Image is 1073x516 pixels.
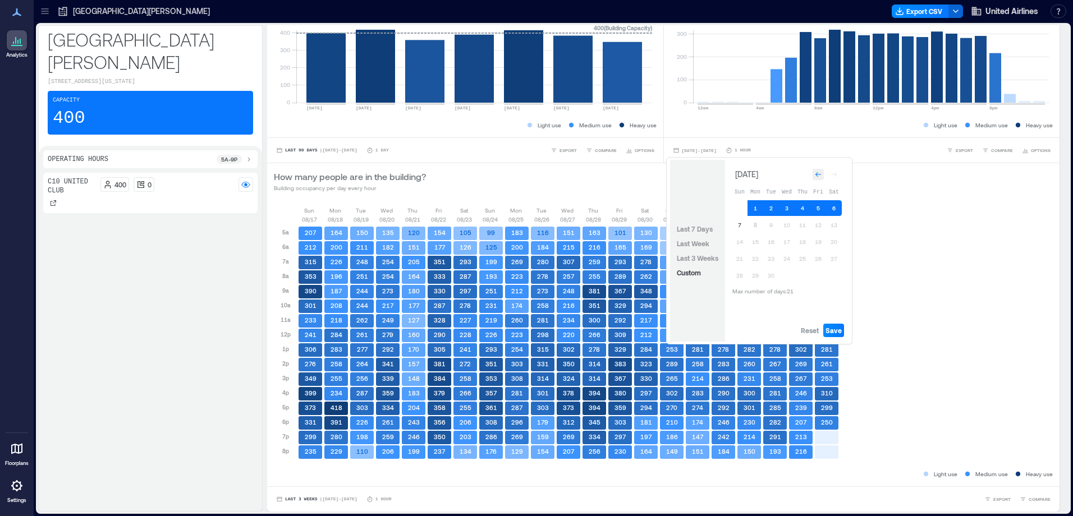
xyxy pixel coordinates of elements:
[630,121,657,130] p: Heavy use
[795,234,810,250] button: 18
[408,287,420,294] text: 180
[331,302,342,309] text: 208
[732,217,748,233] button: 7
[676,53,686,60] tspan: 200
[2,435,32,470] a: Floorplans
[826,217,842,233] button: 13
[640,345,652,353] text: 284
[615,302,626,309] text: 329
[676,76,686,82] tspan: 100
[563,316,575,324] text: 234
[563,243,575,251] text: 215
[382,287,393,294] text: 273
[7,497,26,504] p: Settings
[748,268,763,283] button: 29
[434,243,446,251] text: 177
[985,6,1038,17] span: United Airlines
[3,472,30,507] a: Settings
[48,28,253,73] p: [GEOGRAPHIC_DATA][PERSON_NAME]
[810,167,826,182] button: Go to previous month
[305,316,317,324] text: 233
[3,27,31,62] a: Analytics
[810,183,826,199] th: Friday
[537,287,548,294] text: 273
[460,206,468,215] p: Sat
[640,243,652,251] text: 169
[748,251,763,266] button: 22
[356,229,368,236] text: 150
[640,302,652,309] text: 294
[944,145,975,156] button: EXPORT
[305,243,317,251] text: 212
[810,234,826,250] button: 19
[1031,147,1051,154] span: OPTIONS
[460,243,471,251] text: 126
[675,266,703,279] button: Custom
[280,81,290,88] tspan: 100
[640,316,652,324] text: 217
[748,183,763,199] th: Monday
[382,229,394,236] text: 135
[485,273,497,280] text: 193
[615,287,626,294] text: 367
[779,200,795,216] button: 3
[640,229,652,236] text: 130
[779,183,795,199] th: Wednesday
[331,258,342,265] text: 226
[810,200,826,216] button: 5
[408,345,419,353] text: 170
[589,331,600,338] text: 266
[589,302,600,309] text: 351
[305,273,317,280] text: 353
[408,258,420,265] text: 205
[589,287,600,294] text: 381
[615,273,626,280] text: 289
[563,229,575,236] text: 151
[612,215,627,224] p: 08/29
[623,145,657,156] button: OPTIONS
[980,145,1015,156] button: COMPARE
[434,345,446,353] text: 305
[331,273,342,280] text: 196
[756,105,764,110] text: 4am
[795,183,810,199] th: Thursday
[553,105,570,110] text: [DATE]
[434,331,446,338] text: 290
[483,215,498,224] p: 08/24
[354,215,369,224] p: 08/19
[280,29,290,36] tspan: 400
[356,331,368,338] text: 261
[305,258,317,265] text: 315
[305,345,317,353] text: 306
[305,331,317,338] text: 241
[589,273,600,280] text: 255
[589,229,600,236] text: 163
[779,217,795,233] button: 10
[434,273,446,280] text: 333
[435,206,442,215] p: Fri
[457,215,472,224] p: 08/23
[306,105,323,110] text: [DATE]
[504,105,520,110] text: [DATE]
[698,105,708,110] text: 12am
[282,344,289,353] p: 1p
[356,287,368,294] text: 244
[460,316,471,324] text: 227
[763,251,779,266] button: 23
[563,345,575,353] text: 302
[1029,496,1051,503] span: COMPARE
[511,229,523,236] text: 183
[434,229,446,236] text: 154
[766,189,776,195] span: Tue
[682,148,717,153] span: [DATE] - [DATE]
[982,494,1013,505] button: EXPORT
[826,251,842,266] button: 27
[991,147,1013,154] span: COMPARE
[485,316,497,324] text: 219
[282,286,289,295] p: 9a
[114,180,126,189] p: 400
[510,206,522,215] p: Mon
[735,147,751,154] p: 1 Hour
[588,206,598,215] p: Thu
[356,316,368,324] text: 262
